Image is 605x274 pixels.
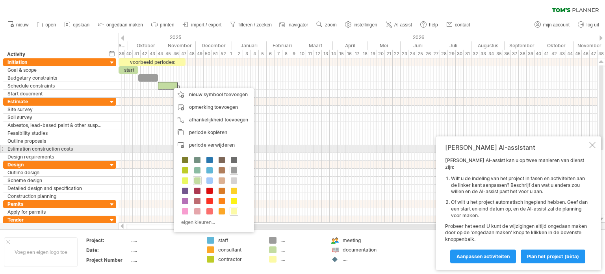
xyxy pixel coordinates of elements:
[180,50,188,58] div: 47
[384,20,414,30] a: AI assist
[196,50,204,58] div: 49
[275,50,282,58] div: 7
[424,50,432,58] div: 26
[86,247,130,253] div: Date:
[539,41,574,50] div: Oktober 2026
[189,129,227,135] span: periode kopiëren
[503,50,511,58] div: 36
[479,50,487,58] div: 33
[251,50,259,58] div: 4
[394,22,412,28] span: AI assist
[322,50,330,58] div: 13
[306,50,314,58] div: 11
[228,20,274,30] a: filteren / zoeken
[448,50,456,58] div: 29
[280,237,323,244] div: ....
[582,50,590,58] div: 46
[401,41,435,50] div: Juni 2026
[7,121,104,129] div: Asbestos, lead-based paint & other suspect materials
[267,50,275,58] div: 6
[369,50,377,58] div: 19
[189,142,235,148] span: periode verwijderen
[429,22,438,28] span: help
[238,22,272,28] span: filteren / zoeken
[361,50,369,58] div: 18
[445,144,588,151] div: [PERSON_NAME] AI-assistant
[534,50,542,58] div: 40
[7,90,104,97] div: Start doucment
[435,41,471,50] div: Juli 2026
[586,22,599,28] span: log uit
[393,50,401,58] div: 22
[4,237,78,267] div: Voeg een eigen logo toe
[519,50,527,58] div: 38
[218,256,261,263] div: contractor
[7,208,104,216] div: Apply for permits
[149,20,177,30] a: printen
[96,20,145,30] a: ongedaan maken
[314,50,322,58] div: 12
[343,246,386,253] div: documentation
[353,50,361,58] div: 17
[7,98,104,105] div: Estimate
[172,50,180,58] div: 46
[235,50,243,58] div: 2
[174,88,254,101] div: nieuw symbool toevoegen
[325,22,336,28] span: zoom
[445,157,588,263] div: [PERSON_NAME] AI-assist kan u op twee manieren van dienst zijn: Probeer het eens! U kunt de wijzi...
[7,192,104,200] div: Construction planning
[204,50,212,58] div: 50
[511,50,519,58] div: 37
[7,216,104,224] div: Tender
[450,250,516,263] a: Aanpassen activiteiten
[7,161,104,168] div: Design
[542,50,550,58] div: 41
[451,199,588,219] li: Of wilt u het project automatisch ingepland hebben. Geef dan een start en eind datum op, en de AI...
[451,175,588,195] li: Wilt u de indeling van het project in fasen en activiteiten aan de linker kant aanpassen? Beschri...
[543,22,570,28] span: mijn account
[218,246,261,253] div: consultant
[7,185,104,192] div: Detailed design and specification
[131,237,197,244] div: .....
[128,41,164,50] div: Oktober 2025
[298,50,306,58] div: 10
[191,22,222,28] span: import / export
[487,50,495,58] div: 34
[178,217,248,227] div: eigen kleuren...
[133,50,141,58] div: 41
[7,82,104,89] div: Schedule constraints
[164,50,172,58] div: 45
[377,50,385,58] div: 20
[590,50,598,58] div: 47
[131,247,197,253] div: .....
[86,257,130,263] div: Project Number
[471,50,479,58] div: 32
[141,50,148,58] div: 42
[457,253,510,259] span: Aanpassen activiteiten
[86,237,130,244] div: Project:
[527,253,579,259] span: Plan het project (bèta)
[282,50,290,58] div: 8
[219,50,227,58] div: 52
[7,169,104,176] div: Outline design
[181,20,224,30] a: import / export
[521,250,585,263] a: Plan het project (bèta)
[196,41,232,50] div: December 2025
[73,22,89,28] span: opslaan
[566,50,574,58] div: 44
[125,50,133,58] div: 40
[505,41,539,50] div: September 2026
[280,256,323,263] div: ....
[218,237,261,244] div: staff
[385,50,393,58] div: 21
[174,114,254,126] div: afhankelijkheid toevoegen
[62,20,92,30] a: opslaan
[558,50,566,58] div: 43
[119,66,138,74] div: start
[16,22,28,28] span: nieuw
[131,257,197,263] div: .....
[278,20,310,30] a: navigator
[164,41,196,50] div: November 2025
[119,58,186,66] div: voorbeeld periodes:
[338,50,345,58] div: 15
